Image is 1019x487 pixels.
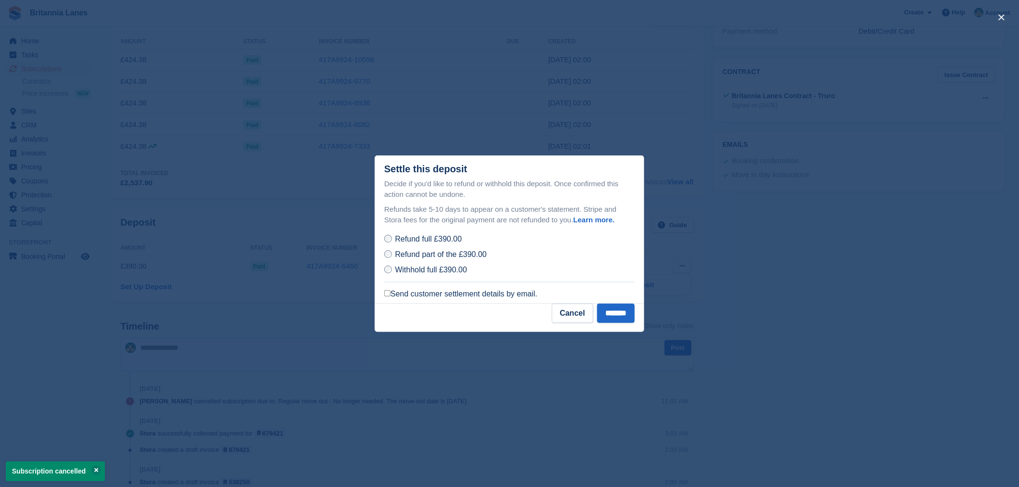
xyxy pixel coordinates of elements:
button: close [994,10,1009,25]
label: Send customer settlement details by email. [384,289,537,299]
span: Withhold full £390.00 [395,266,467,274]
div: Settle this deposit [384,164,467,175]
input: Refund full £390.00 [384,235,392,243]
input: Send customer settlement details by email. [384,290,391,296]
button: Cancel [552,304,593,323]
span: Refund full £390.00 [395,235,462,243]
p: Decide if you'd like to refund or withhold this deposit. Once confirmed this action cannot be und... [384,179,635,200]
p: Refunds take 5-10 days to appear on a customer's statement. Stripe and Stora fees for the origina... [384,204,635,226]
span: Refund part of the £390.00 [395,250,486,258]
a: Learn more. [574,216,615,224]
input: Refund part of the £390.00 [384,250,392,258]
p: Subscription cancelled [6,461,105,481]
input: Withhold full £390.00 [384,266,392,273]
